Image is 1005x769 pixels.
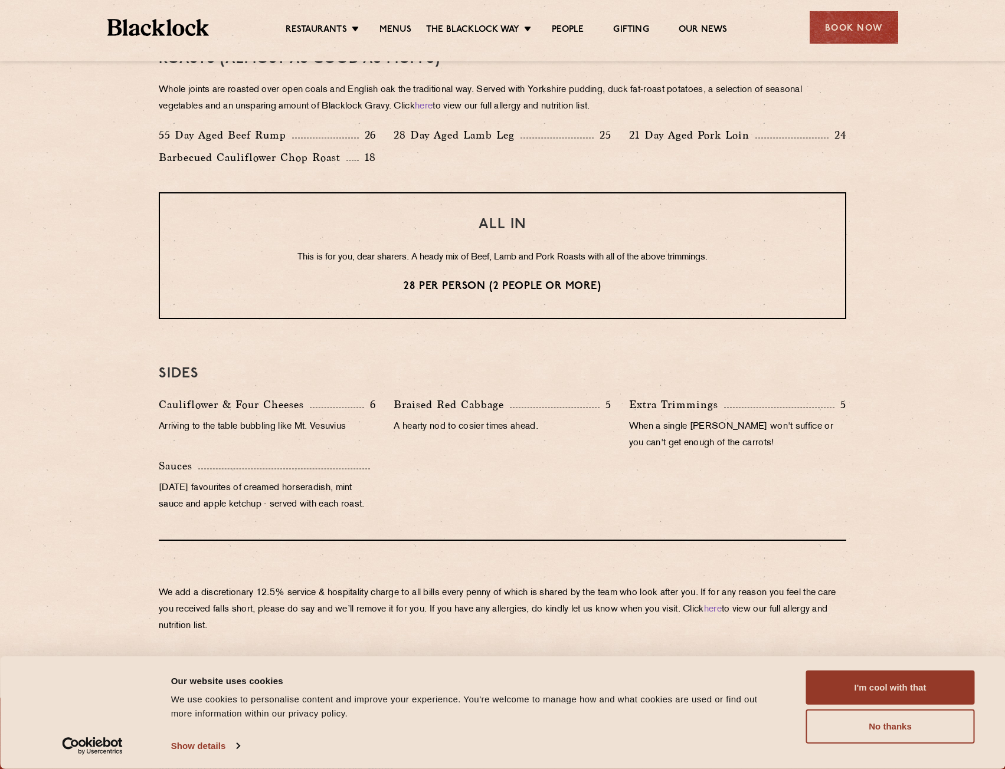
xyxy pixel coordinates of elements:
button: I'm cool with that [806,671,975,705]
p: [DATE] favourites of creamed horseradish, mint sauce and apple ketchup - served with each roast. [159,480,376,513]
p: Braised Red Cabbage [394,396,510,413]
p: 5 [600,397,611,412]
h3: ALL IN [184,217,821,232]
p: Sauces [159,458,198,474]
p: Whole joints are roasted over open coals and English oak the traditional way. Served with Yorkshi... [159,82,846,115]
a: here [415,102,433,111]
p: We add a discretionary 12.5% service & hospitality charge to all bills every penny of which is sh... [159,585,846,635]
p: 28 Day Aged Lamb Leg [394,127,520,143]
a: here [704,605,722,614]
p: Barbecued Cauliflower Chop Roast [159,149,346,166]
p: Extra Trimmings [629,396,724,413]
h3: SIDES [159,366,846,382]
a: Usercentrics Cookiebot - opens in a new window [41,737,144,755]
p: 26 [359,127,377,143]
p: 25 [594,127,611,143]
a: Menus [379,24,411,37]
div: Book Now [810,11,898,44]
a: Show details [171,737,240,755]
p: 21 Day Aged Pork Loin [629,127,755,143]
p: 18 [359,150,377,165]
p: A hearty nod to cosier times ahead. [394,419,611,435]
p: 24 [829,127,846,143]
a: The Blacklock Way [426,24,519,37]
p: When a single [PERSON_NAME] won't suffice or you can't get enough of the carrots! [629,419,846,452]
a: Restaurants [286,24,347,37]
div: Our website uses cookies [171,673,780,688]
p: 5 [834,397,846,412]
p: Cauliflower & Four Cheeses [159,396,310,413]
a: People [552,24,584,37]
p: This is for you, dear sharers. A heady mix of Beef, Lamb and Pork Roasts with all of the above tr... [184,250,821,265]
p: 55 Day Aged Beef Rump [159,127,292,143]
p: 28 per person (2 people or more) [184,279,821,294]
p: Arriving to the table bubbling like Mt. Vesuvius [159,419,376,435]
a: Gifting [613,24,649,37]
img: BL_Textured_Logo-footer-cropped.svg [107,19,209,36]
button: No thanks [806,709,975,744]
a: Our News [679,24,728,37]
div: We use cookies to personalise content and improve your experience. You're welcome to manage how a... [171,692,780,721]
p: 6 [364,397,376,412]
